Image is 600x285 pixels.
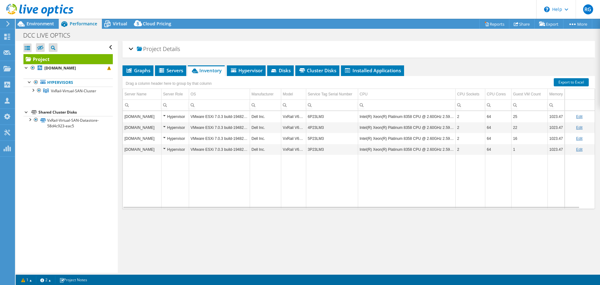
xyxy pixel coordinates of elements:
[143,21,171,27] span: Cloud Pricing
[306,99,358,110] td: Column Service Tag Serial Number, Filter cell
[509,19,535,29] a: Share
[360,90,367,98] div: CPU
[281,89,306,100] td: Model Column
[534,19,563,29] a: Export
[250,133,281,144] td: Column Manufacturer, Value Dell Inc.
[455,144,485,155] td: Column CPU Sockets, Value 2
[485,111,511,122] td: Column CPU Cores, Value 64
[250,122,281,133] td: Column Manufacturer, Value Dell Inc.
[455,122,485,133] td: Column CPU Sockets, Value 2
[161,133,189,144] td: Column Server Role, Value Hypervisor
[554,78,589,86] a: Export to Excel
[358,99,455,110] td: Column CPU, Filter cell
[455,99,485,110] td: Column CPU Sockets, Filter cell
[487,90,506,98] div: CPU Cores
[344,67,401,74] span: Installed Applications
[479,19,509,29] a: Reports
[191,67,222,74] span: Inventory
[511,133,547,144] td: Column Guest VM Count, Value 16
[189,122,250,133] td: Column OS, Value VMware ESXi 7.0.3 build-19482537
[122,76,595,209] div: Data grid
[298,67,336,74] span: Cluster Disks
[38,109,113,116] div: Shared Cluster Disks
[163,113,187,120] div: Hypervisor
[547,122,571,133] td: Column Memory, Value 1023.47 GiB
[27,21,54,27] span: Environment
[547,133,571,144] td: Column Memory, Value 1023.47 GiB
[161,99,189,110] td: Column Server Role, Filter cell
[23,87,113,95] a: VxRail-Virtual-SAN-Cluster
[544,7,550,12] svg: \n
[358,122,455,133] td: Column CPU, Value Intel(R) Xeon(R) Platinum 8358 CPU @ 2.60GHz 2.59 GHz
[576,115,582,119] a: Edit
[17,276,36,284] a: 1
[23,54,113,64] a: Project
[23,79,113,87] a: Hypervisors
[455,111,485,122] td: Column CPU Sockets, Value 2
[20,32,80,39] h1: DCC LIVE OPTICS
[161,122,189,133] td: Column Server Role, Value Hypervisor
[455,133,485,144] td: Column CPU Sockets, Value 2
[485,122,511,133] td: Column CPU Cores, Value 64
[563,19,592,29] a: More
[189,111,250,122] td: Column OS, Value VMware ESXi 7.0.3 build-19482537
[189,144,250,155] td: Column OS, Value VMware ESXi 7.0.3 build-19482537
[455,89,485,100] td: CPU Sockets Column
[576,147,582,152] a: Edit
[161,144,189,155] td: Column Server Role, Value Hypervisor
[547,99,571,110] td: Column Memory, Filter cell
[126,67,150,74] span: Graphs
[36,276,55,284] a: 2
[485,144,511,155] td: Column CPU Cores, Value 64
[55,276,92,284] a: Project Notes
[358,111,455,122] td: Column CPU, Value Intel(R) Xeon(R) Platinum 8358 CPU @ 2.60GHz 2.59 GHz
[137,46,161,52] span: Project
[250,89,281,100] td: Manufacturer Column
[576,136,582,141] a: Edit
[511,144,547,155] td: Column Guest VM Count, Value 1
[485,99,511,110] td: Column CPU Cores, Filter cell
[511,111,547,122] td: Column Guest VM Count, Value 25
[547,89,571,100] td: Memory Column
[306,111,358,122] td: Column Service Tag Serial Number, Value 6P23LM3
[281,133,306,144] td: Column Model, Value VxRail V670F
[513,90,541,98] div: Guest VM Count
[123,111,161,122] td: Column Server Name, Value dccvxresx-04.dcc.edu
[306,89,358,100] td: Service Tag Serial Number Column
[113,21,127,27] span: Virtual
[163,90,183,98] div: Server Role
[161,89,189,100] td: Server Role Column
[250,111,281,122] td: Column Manufacturer, Value Dell Inc.
[547,111,571,122] td: Column Memory, Value 1023.47 GiB
[306,122,358,133] td: Column Service Tag Serial Number, Value 4P23LM3
[547,144,571,155] td: Column Memory, Value 1023.47 GiB
[163,146,187,153] div: Hypervisor
[189,133,250,144] td: Column OS, Value VMware ESXi 7.0.3 build-19482537
[358,89,455,100] td: CPU Column
[576,125,582,130] a: Edit
[163,135,187,142] div: Hypervisor
[358,144,455,155] td: Column CPU, Value Intel(R) Xeon(R) Platinum 8358 CPU @ 2.60GHz 2.59 GHz
[123,144,161,155] td: Column Server Name, Value dccvxresx-01.dcc.edu
[511,122,547,133] td: Column Guest VM Count, Value 22
[44,65,76,71] b: [DOMAIN_NAME]
[306,144,358,155] td: Column Service Tag Serial Number, Value 3P23LM3
[250,99,281,110] td: Column Manufacturer, Filter cell
[250,144,281,155] td: Column Manufacturer, Value Dell Inc.
[23,64,113,72] a: [DOMAIN_NAME]
[191,90,196,98] div: OS
[230,67,262,74] span: Hypervisor
[511,99,547,110] td: Column Guest VM Count, Filter cell
[457,90,479,98] div: CPU Sockets
[123,122,161,133] td: Column Server Name, Value dccvxresx-02.dcc.edu
[511,89,547,100] td: Guest VM Count Column
[485,89,511,100] td: CPU Cores Column
[51,88,96,94] span: VxRail-Virtual-SAN-Cluster
[123,133,161,144] td: Column Server Name, Value dccvxresx-03.dcc.edu
[161,111,189,122] td: Column Server Role, Value Hypervisor
[189,99,250,110] td: Column OS, Filter cell
[583,4,593,14] span: RG
[281,111,306,122] td: Column Model, Value VxRail V670F
[163,124,187,131] div: Hypervisor
[124,90,147,98] div: Server Name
